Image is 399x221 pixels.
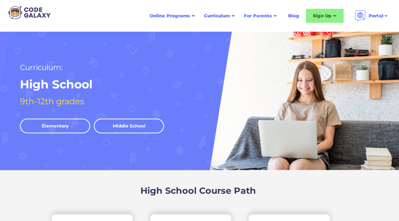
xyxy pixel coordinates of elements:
[199,185,256,197] h3: Course Path
[20,61,62,74] h2: Curriculum:
[284,9,304,22] a: Blog
[369,12,383,20] div: Portal
[20,119,90,133] a: Elementary
[150,12,190,20] div: Online Programs
[20,77,92,92] h1: High School
[140,185,197,197] h3: High School
[204,12,230,20] div: Curriculum
[313,12,331,20] div: Sign Up
[244,12,272,20] div: For Parents
[20,95,84,108] h2: 9th-12th grades
[94,119,164,133] a: Middle School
